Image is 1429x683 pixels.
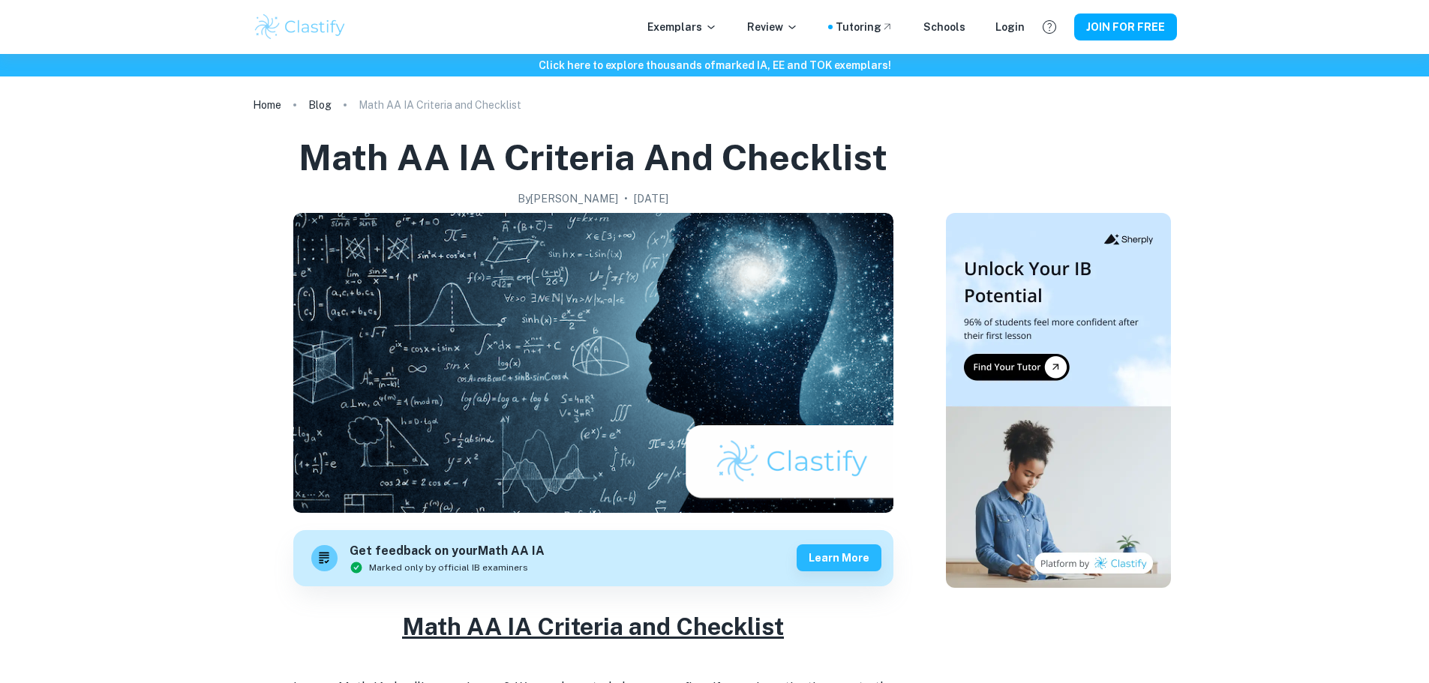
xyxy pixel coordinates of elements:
[359,97,521,113] p: Math AA IA Criteria and Checklist
[1037,14,1062,40] button: Help and Feedback
[402,613,784,640] u: Math AA IA Criteria and Checklist
[253,12,348,42] img: Clastify logo
[747,19,798,35] p: Review
[1074,13,1177,40] button: JOIN FOR FREE
[369,561,528,574] span: Marked only by official IB examiners
[624,190,628,207] p: •
[647,19,717,35] p: Exemplars
[946,213,1171,588] img: Thumbnail
[253,94,281,115] a: Home
[299,133,887,181] h1: Math AA IA Criteria and Checklist
[3,57,1426,73] h6: Click here to explore thousands of marked IA, EE and TOK exemplars !
[308,94,332,115] a: Blog
[350,542,545,561] h6: Get feedback on your Math AA IA
[797,544,881,571] button: Learn more
[634,190,668,207] h2: [DATE]
[518,190,618,207] h2: By [PERSON_NAME]
[836,19,893,35] a: Tutoring
[923,19,965,35] a: Schools
[293,530,893,586] a: Get feedback on yourMath AA IAMarked only by official IB examinersLearn more
[995,19,1025,35] a: Login
[293,213,893,513] img: Math AA IA Criteria and Checklist cover image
